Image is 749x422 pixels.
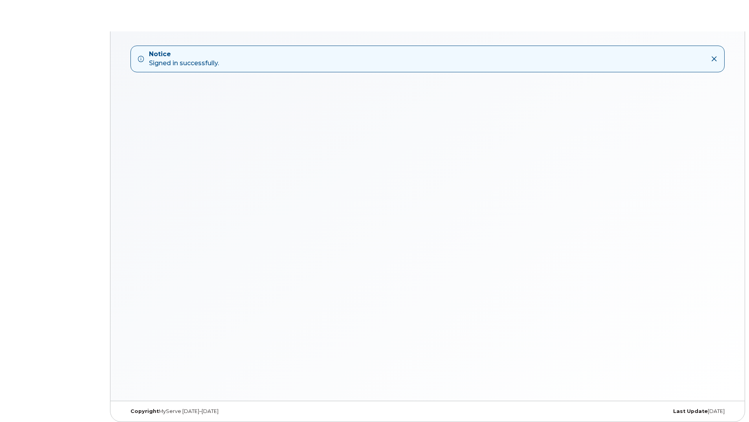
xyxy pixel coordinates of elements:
strong: Notice [149,50,219,59]
strong: Last Update [673,408,708,414]
div: [DATE] [529,408,731,415]
div: Signed in successfully. [149,50,219,68]
div: MyServe [DATE]–[DATE] [125,408,327,415]
strong: Copyright [130,408,159,414]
